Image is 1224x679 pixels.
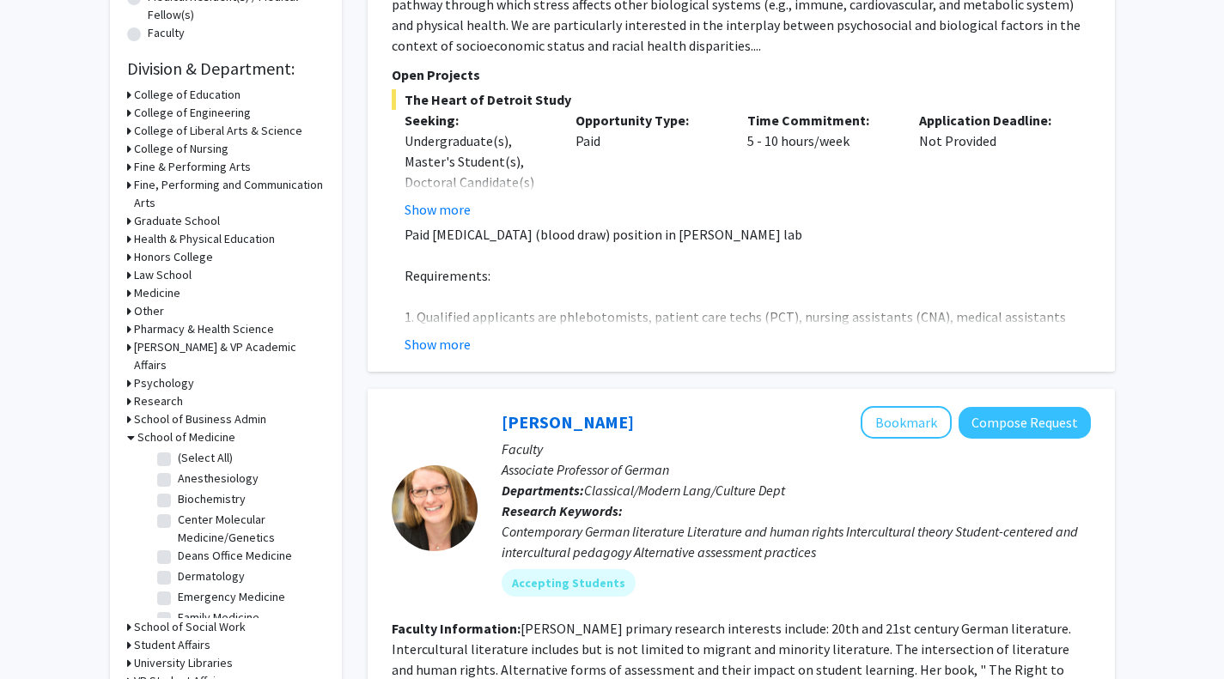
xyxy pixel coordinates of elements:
span: Paid [MEDICAL_DATA] (blood draw) position in [PERSON_NAME] lab [405,226,802,243]
h3: Student Affairs [134,636,210,654]
p: Open Projects [392,64,1091,85]
p: Associate Professor of German [502,459,1091,480]
h2: Division & Department: [127,58,325,79]
label: Emergency Medicine [178,588,285,606]
h3: Law School [134,266,192,284]
h3: College of Engineering [134,104,251,122]
label: Family Medicine [178,609,259,627]
h3: Graduate School [134,212,220,230]
h3: Research [134,392,183,410]
button: Show more [405,334,471,355]
label: Dermatology [178,567,245,585]
label: Deans Office Medicine [178,547,292,565]
h3: Fine & Performing Arts [134,158,251,176]
h3: [PERSON_NAME] & VP Academic Affairs [134,338,325,374]
label: (Select All) [178,449,233,467]
p: Faculty [502,439,1091,459]
h3: School of Business Admin [134,410,266,428]
div: Contemporary German literature Literature and human rights Intercultural theory Student-centered ... [502,521,1091,562]
h3: School of Social Work [134,618,246,636]
h3: Fine, Performing and Communication Arts [134,176,325,212]
p: Time Commitment: [747,110,893,130]
label: Faculty [148,24,185,42]
h3: College of Nursing [134,140,228,158]
span: Requirements: [405,267,490,284]
h3: Other [134,302,164,320]
h3: Medicine [134,284,180,302]
h3: Psychology [134,374,194,392]
span: 1. Qualified applicants are phlebotomists, patient care techs (PCT), nursing assistants (CNA), me... [405,308,1066,346]
b: Research Keywords: [502,502,623,519]
label: Center Molecular Medicine/Genetics [178,511,320,547]
div: Not Provided [906,110,1078,220]
iframe: Chat [13,602,73,666]
button: Compose Request to Nicole Coleman [959,407,1091,439]
button: Show more [405,199,471,220]
b: Departments: [502,482,584,499]
div: Undergraduate(s), Master's Student(s), Doctoral Candidate(s) (PhD, MD, DMD, PharmD, etc.) [405,130,551,233]
h3: Health & Physical Education [134,230,275,248]
h3: School of Medicine [137,428,235,446]
h3: Pharmacy & Health Science [134,320,274,338]
h3: College of Education [134,86,241,104]
b: Faculty Information: [392,620,521,637]
p: Seeking: [405,110,551,130]
mat-chip: Accepting Students [502,569,636,597]
span: Classical/Modern Lang/Culture Dept [584,482,785,499]
button: Add Nicole Coleman to Bookmarks [861,406,952,439]
h3: College of Liberal Arts & Science [134,122,302,140]
p: Application Deadline: [919,110,1065,130]
h3: Honors College [134,248,213,266]
h3: University Libraries [134,654,233,672]
div: Paid [563,110,734,220]
span: The Heart of Detroit Study [392,89,1091,110]
a: [PERSON_NAME] [502,411,634,433]
p: Opportunity Type: [575,110,722,130]
div: 5 - 10 hours/week [734,110,906,220]
label: Anesthesiology [178,470,259,488]
label: Biochemistry [178,490,246,508]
